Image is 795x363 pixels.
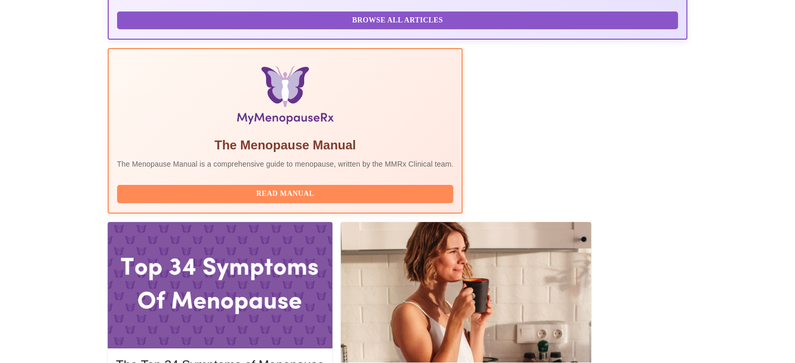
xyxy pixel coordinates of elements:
h5: The Menopause Manual [117,137,454,154]
a: Read Manual [117,189,456,197]
p: The Menopause Manual is a comprehensive guide to menopause, written by the MMRx Clinical team. [117,159,454,169]
button: Read Manual [117,185,454,203]
button: Browse All Articles [117,11,678,30]
img: Menopause Manual [170,66,400,128]
span: Browse All Articles [128,14,668,27]
span: Read Manual [128,188,443,201]
a: Browse All Articles [117,15,681,24]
